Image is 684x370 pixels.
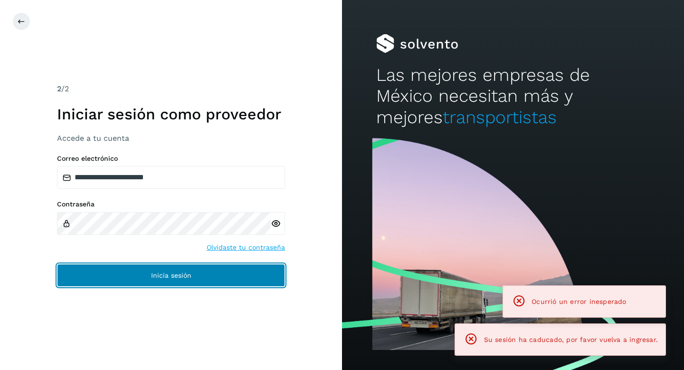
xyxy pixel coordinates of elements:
[207,243,285,253] a: Olvidaste tu contraseña
[57,155,285,163] label: Correo electrónico
[57,264,285,287] button: Inicia sesión
[532,298,626,305] span: Ocurrió un error inesperado
[57,105,285,123] h1: Iniciar sesión como proveedor
[57,83,285,95] div: /2
[376,65,650,128] h2: Las mejores empresas de México necesitan más y mejores
[443,107,557,127] span: transportistas
[57,134,285,143] h3: Accede a tu cuenta
[57,200,285,208] label: Contraseña
[484,336,658,343] span: Su sesión ha caducado, por favor vuelva a ingresar.
[151,272,191,279] span: Inicia sesión
[57,84,61,93] span: 2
